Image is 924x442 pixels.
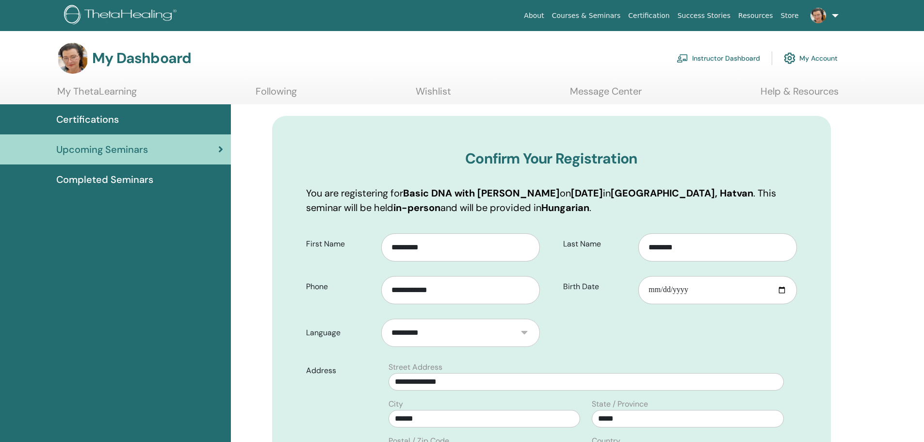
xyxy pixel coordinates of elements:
[299,235,382,253] label: First Name
[541,201,589,214] b: Hungarian
[784,48,838,69] a: My Account
[57,85,137,104] a: My ThetaLearning
[520,7,548,25] a: About
[674,7,734,25] a: Success Stories
[777,7,803,25] a: Store
[571,187,603,199] b: [DATE]
[57,43,88,74] img: default.jpg
[677,48,760,69] a: Instructor Dashboard
[256,85,297,104] a: Following
[64,5,180,27] img: logo.png
[761,85,839,104] a: Help & Resources
[56,112,119,127] span: Certifications
[92,49,191,67] h3: My Dashboard
[56,142,148,157] span: Upcoming Seminars
[570,85,642,104] a: Message Center
[299,361,383,380] label: Address
[299,324,382,342] label: Language
[56,172,153,187] span: Completed Seminars
[592,398,648,410] label: State / Province
[306,150,797,167] h3: Confirm Your Registration
[393,201,440,214] b: in-person
[624,7,673,25] a: Certification
[811,8,826,23] img: default.jpg
[299,278,382,296] label: Phone
[677,54,688,63] img: chalkboard-teacher.svg
[734,7,777,25] a: Resources
[389,361,442,373] label: Street Address
[403,187,560,199] b: Basic DNA with [PERSON_NAME]
[556,278,639,296] label: Birth Date
[416,85,451,104] a: Wishlist
[306,186,797,215] p: You are registering for on in . This seminar will be held and will be provided in .
[611,187,753,199] b: [GEOGRAPHIC_DATA], Hatvan
[556,235,639,253] label: Last Name
[548,7,625,25] a: Courses & Seminars
[784,50,795,66] img: cog.svg
[389,398,403,410] label: City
